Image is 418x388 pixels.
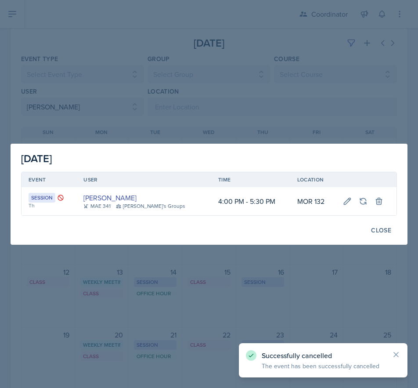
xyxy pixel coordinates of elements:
[290,187,336,215] td: MOR 132
[116,202,185,210] div: [PERSON_NAME]'s Groups
[262,362,385,370] p: The event has been successfully cancelled
[290,172,336,187] th: Location
[83,202,111,210] div: MAE 341
[29,202,69,210] div: Th
[83,192,137,203] a: [PERSON_NAME]
[21,151,397,167] div: [DATE]
[365,223,397,238] button: Close
[211,172,290,187] th: Time
[262,351,385,360] p: Successfully cancelled
[371,227,391,234] div: Close
[76,172,211,187] th: User
[211,187,290,215] td: 4:00 PM - 5:30 PM
[22,172,76,187] th: Event
[29,193,55,203] div: Session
